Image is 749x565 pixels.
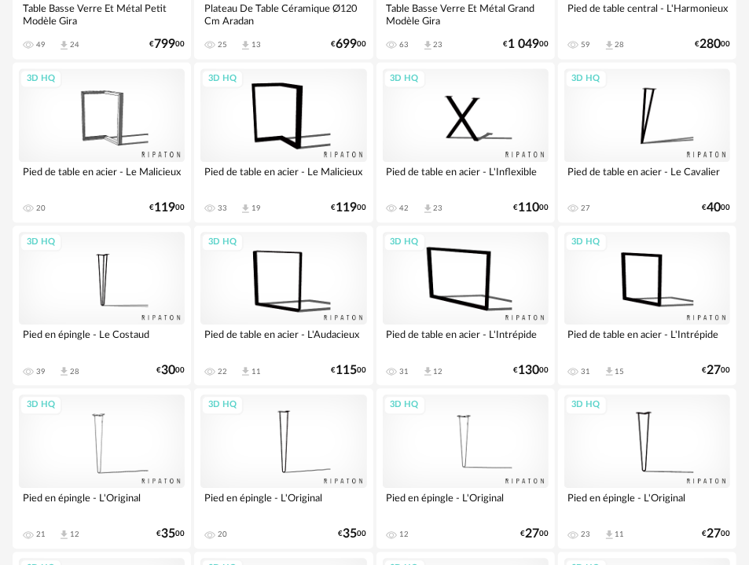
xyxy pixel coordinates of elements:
[154,203,175,213] span: 119
[604,529,615,541] span: Download icon
[336,365,358,376] span: 115
[149,203,185,213] div: € 00
[582,40,591,50] div: 59
[518,365,539,376] span: 130
[615,367,625,376] div: 15
[13,226,191,386] a: 3D HQ Pied en épingle - Le Costaud 39 Download icon 28 €3000
[564,488,730,519] div: Pied en épingle - L'Original
[332,39,367,50] div: € 00
[240,39,252,51] span: Download icon
[201,69,244,89] div: 3D HQ
[707,203,721,213] span: 40
[200,325,366,356] div: Pied de table en acier - L'Audacieux
[161,365,175,376] span: 30
[36,204,46,213] div: 20
[434,367,443,376] div: 12
[19,325,185,356] div: Pied en épingle - Le Costaud
[252,367,261,376] div: 11
[201,233,244,252] div: 3D HQ
[200,162,366,193] div: Pied de table en acier - Le Malicieux
[707,529,721,539] span: 27
[503,39,549,50] div: € 00
[525,529,539,539] span: 27
[565,233,608,252] div: 3D HQ
[376,226,555,386] a: 3D HQ Pied de table en acier - L'Intrépide 31 Download icon 12 €13000
[702,365,730,376] div: € 00
[218,204,227,213] div: 33
[58,529,70,541] span: Download icon
[13,388,191,548] a: 3D HQ Pied en épingle - L'Original 21 Download icon 12 €3500
[558,62,736,222] a: 3D HQ Pied de table en acier - Le Cavalier 27 €4000
[383,488,549,519] div: Pied en épingle - L'Original
[400,367,409,376] div: 31
[194,388,373,548] a: 3D HQ Pied en épingle - L'Original 20 €3500
[508,39,539,50] span: 1 049
[558,226,736,386] a: 3D HQ Pied de table en acier - L'Intrépide 31 Download icon 15 €2700
[20,395,62,415] div: 3D HQ
[376,62,555,222] a: 3D HQ Pied de table en acier - L'Inflexible 42 Download icon 23 €11000
[707,365,721,376] span: 27
[156,365,185,376] div: € 00
[332,365,367,376] div: € 00
[434,40,443,50] div: 23
[376,388,555,548] a: 3D HQ Pied en épingle - L'Original 12 €2700
[520,529,549,539] div: € 00
[564,325,730,356] div: Pied de table en acier - L'Intrépide
[422,203,434,215] span: Download icon
[513,203,549,213] div: € 00
[702,529,730,539] div: € 00
[558,388,736,548] a: 3D HQ Pied en épingle - L'Original 23 Download icon 11 €2700
[58,365,70,377] span: Download icon
[400,204,409,213] div: 42
[615,530,625,539] div: 11
[218,367,227,376] div: 22
[383,325,549,356] div: Pied de table en acier - L'Intrépide
[252,204,261,213] div: 19
[149,39,185,50] div: € 00
[20,233,62,252] div: 3D HQ
[70,367,79,376] div: 28
[384,395,426,415] div: 3D HQ
[36,530,46,539] div: 21
[383,162,549,193] div: Pied de table en acier - L'Inflexible
[604,39,615,51] span: Download icon
[252,40,261,50] div: 13
[156,529,185,539] div: € 00
[332,203,367,213] div: € 00
[201,395,244,415] div: 3D HQ
[339,529,367,539] div: € 00
[400,530,409,539] div: 12
[604,365,615,377] span: Download icon
[400,40,409,50] div: 63
[565,69,608,89] div: 3D HQ
[518,203,539,213] span: 110
[200,488,366,519] div: Pied en épingle - L'Original
[336,39,358,50] span: 699
[218,530,227,539] div: 20
[154,39,175,50] span: 799
[564,162,730,193] div: Pied de table en acier - Le Cavalier
[19,162,185,193] div: Pied de table en acier - Le Malicieux
[336,203,358,213] span: 119
[513,365,549,376] div: € 00
[422,365,434,377] span: Download icon
[582,530,591,539] div: 23
[20,69,62,89] div: 3D HQ
[615,40,625,50] div: 28
[36,367,46,376] div: 39
[13,62,191,222] a: 3D HQ Pied de table en acier - Le Malicieux 20 €11900
[240,365,252,377] span: Download icon
[582,204,591,213] div: 27
[70,530,79,539] div: 12
[565,395,608,415] div: 3D HQ
[434,204,443,213] div: 23
[695,39,730,50] div: € 00
[240,203,252,215] span: Download icon
[194,226,373,386] a: 3D HQ Pied de table en acier - L'Audacieux 22 Download icon 11 €11500
[422,39,434,51] span: Download icon
[384,69,426,89] div: 3D HQ
[58,39,70,51] span: Download icon
[582,367,591,376] div: 31
[19,488,185,519] div: Pied en épingle - L'Original
[194,62,373,222] a: 3D HQ Pied de table en acier - Le Malicieux 33 Download icon 19 €11900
